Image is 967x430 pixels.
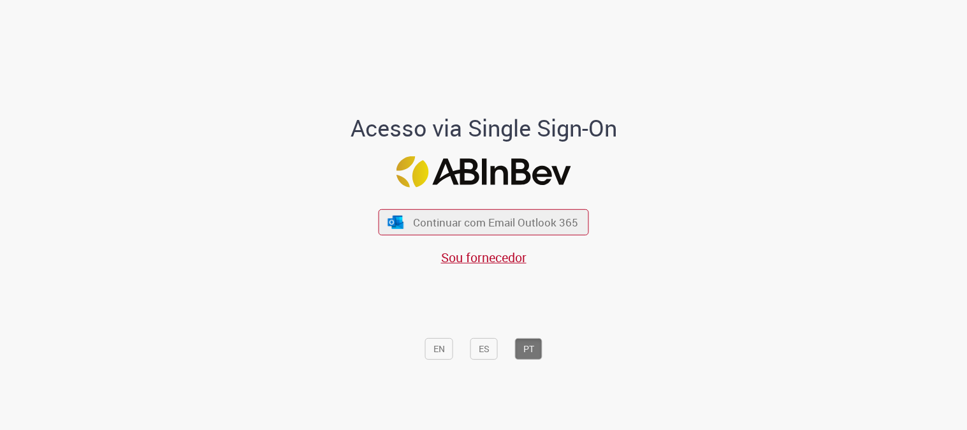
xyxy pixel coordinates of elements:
button: EN [425,338,453,360]
button: ES [470,338,498,360]
img: Logo ABInBev [396,156,571,187]
img: ícone Azure/Microsoft 360 [386,215,404,228]
h1: Acesso via Single Sign-On [307,115,660,141]
a: Sou fornecedor [441,249,527,266]
button: PT [515,338,542,360]
span: Continuar com Email Outlook 365 [413,215,578,230]
button: ícone Azure/Microsoft 360 Continuar com Email Outlook 365 [379,209,589,235]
